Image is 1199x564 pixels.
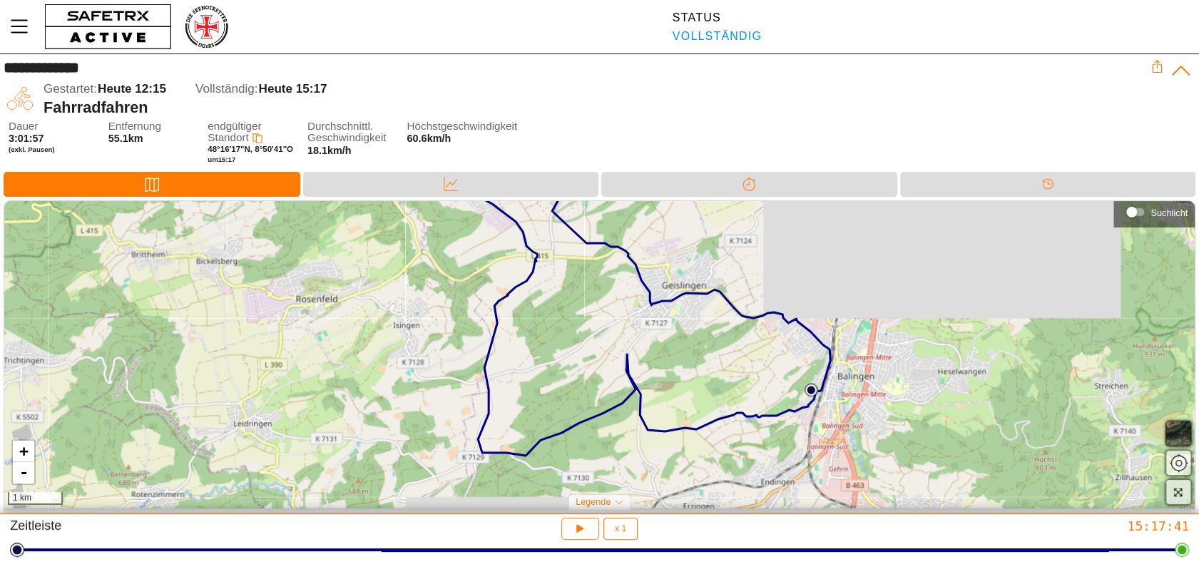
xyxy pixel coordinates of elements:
button: x 1 [603,518,638,540]
div: Vollständig [673,30,762,43]
span: Entfernung [108,121,200,133]
span: 48°16'17"N, 8°50'41"O [208,145,293,153]
span: Heute 12:15 [98,82,166,96]
span: Gestartet: [44,82,97,96]
span: Legende [576,497,611,507]
span: (exkl. Pausen) [9,145,100,154]
a: Zoom in [13,441,34,462]
span: 55.1km [108,133,143,144]
div: Zeitleiste [10,518,399,540]
div: Timeline [900,172,1196,197]
div: 1 km [8,492,63,505]
div: Trennung [601,172,897,197]
div: Karte [4,172,300,197]
div: 15:17:41 [800,518,1189,534]
span: x 1 [615,524,626,533]
div: Status [673,11,762,24]
div: Daten [303,172,599,197]
div: Suchlicht [1150,207,1188,218]
a: Zoom out [13,462,34,483]
span: Heute 15:17 [258,82,327,96]
span: um 15:17 [208,155,235,163]
span: 60.6km/h [407,133,451,144]
span: Höchstgeschwindigkeit [407,121,499,133]
img: PathStart.svg [805,384,817,396]
div: Fahrradfahren [44,98,1150,117]
img: PathEnd.svg [805,383,818,396]
span: Dauer [9,121,100,133]
span: Durchschnittl. Geschwindigkeit [307,121,399,144]
img: CYCLING.svg [4,82,36,115]
span: 3:01:57 [9,133,44,144]
div: Suchlicht [1121,202,1188,223]
span: 18.1km/h [307,145,352,156]
span: endgültiger Standort [208,120,261,144]
span: Vollständig: [195,82,257,96]
img: RescueLogo.png [183,4,229,50]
